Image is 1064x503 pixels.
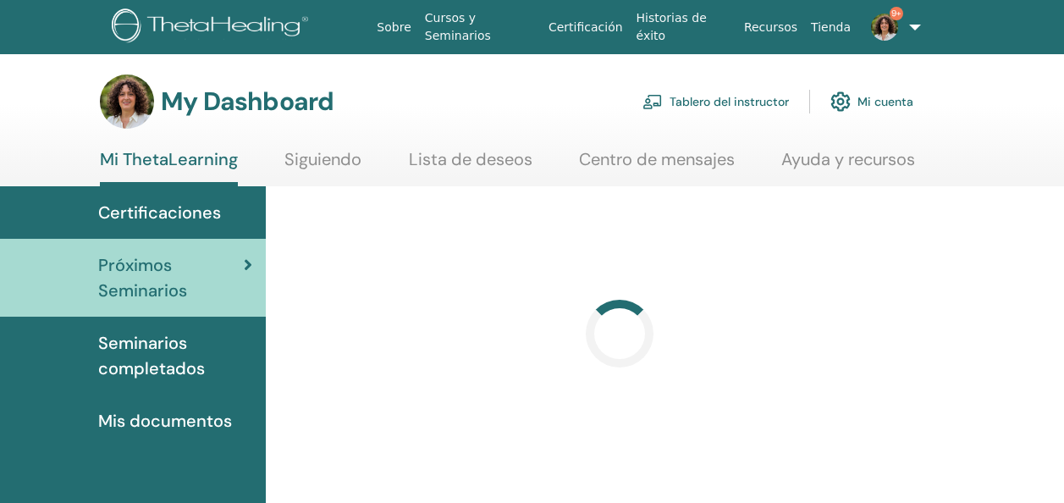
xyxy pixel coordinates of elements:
[161,86,334,117] h3: My Dashboard
[370,12,417,43] a: Sobre
[98,330,252,381] span: Seminarios completados
[781,149,915,182] a: Ayuda y recursos
[542,12,630,43] a: Certificación
[98,200,221,225] span: Certificaciones
[642,83,789,120] a: Tablero del instructor
[830,87,851,116] img: cog.svg
[830,83,913,120] a: Mi cuenta
[871,14,898,41] img: default.jpg
[100,149,238,186] a: Mi ThetaLearning
[284,149,361,182] a: Siguiendo
[100,75,154,129] img: default.jpg
[642,94,663,109] img: chalkboard-teacher.svg
[630,3,737,52] a: Historias de éxito
[112,8,314,47] img: logo.png
[409,149,532,182] a: Lista de deseos
[98,408,232,434] span: Mis documentos
[737,12,804,43] a: Recursos
[579,149,735,182] a: Centro de mensajes
[418,3,542,52] a: Cursos y Seminarios
[804,12,857,43] a: Tienda
[98,252,244,303] span: Próximos Seminarios
[890,7,903,20] span: 9+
